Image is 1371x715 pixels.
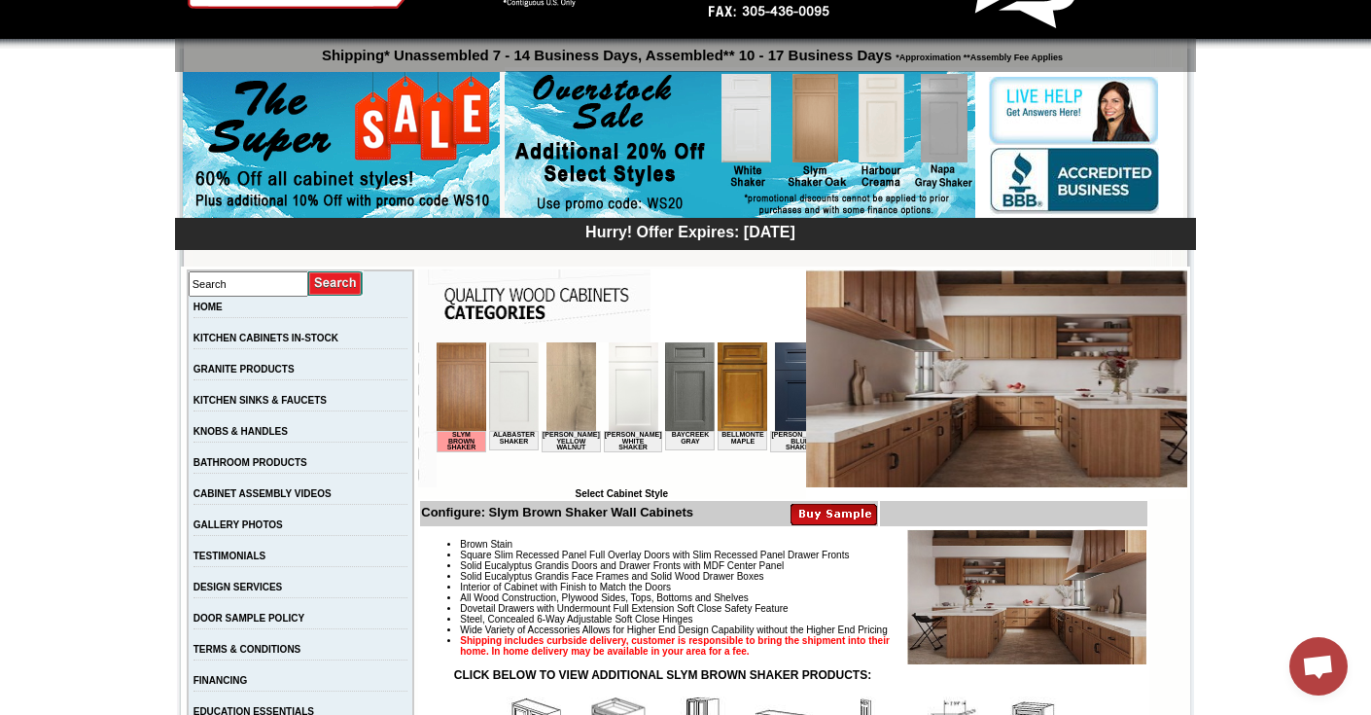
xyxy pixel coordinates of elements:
[193,613,304,624] a: DOOR SAMPLE POLICY
[308,270,364,297] input: Submit
[334,89,393,110] td: [PERSON_NAME] Blue Shaker
[193,644,301,655] a: TERMS & CONDITIONS
[185,38,1196,63] p: Shipping* Unassembled 7 - 14 Business Days, Assembled** 10 - 17 Business Days
[193,488,332,499] a: CABINET ASSEMBLY VIDEOS
[193,426,288,437] a: KNOBS & HANDLES
[193,364,295,375] a: GRANITE PRODUCTS
[460,625,887,635] span: Wide Variety of Accessories Allows for Higher End Design Capability without the Higher End Pricing
[193,582,283,592] a: DESIGN SERVICES
[460,539,512,550] span: Brown Stain
[193,551,265,561] a: TESTIMONIALS
[575,488,668,499] b: Select Cabinet Style
[193,333,338,343] a: KITCHEN CABINETS IN-STOCK
[193,675,248,686] a: FINANCING
[460,560,784,571] span: Solid Eucalyptus Grandis Doors and Drawer Fronts with MDF Center Panel
[421,505,693,519] b: Configure: Slym Brown Shaker Wall Cabinets
[892,48,1063,62] span: *Approximation **Assembly Fee Applies
[460,571,763,582] span: Solid Eucalyptus Grandis Face Frames and Solid Wood Drawer Boxes
[193,519,283,530] a: GALLERY PHOTOS
[460,550,849,560] span: Square Slim Recessed Panel Full Overlay Doors with Slim Recessed Panel Drawer Fronts
[193,457,307,468] a: BATHROOM PRODUCTS
[460,582,671,592] span: Interior of Cabinet with Finish to Match the Doors
[460,614,692,625] span: Steel, Concealed 6-Way Adjustable Soft Close Hinges
[460,592,748,603] span: All Wood Construction, Plywood Sides, Tops, Bottoms and Shelves
[193,302,223,312] a: HOME
[454,668,871,682] strong: CLICK BELOW TO VIEW ADDITIONAL SLYM BROWN SHAKER PRODUCTS:
[1289,637,1348,696] a: Open chat
[437,342,806,488] iframe: Browser incompatible
[185,221,1196,241] div: Hurry! Offer Expires: [DATE]
[460,635,890,657] strong: Shipping includes curbside delivery, customer is responsible to bring the shipment into their hom...
[806,269,1187,487] img: Slym Brown Shaker
[460,603,788,614] span: Dovetail Drawers with Undermount Full Extension Soft Close Safety Feature
[907,529,1146,664] img: Product Image
[193,395,327,406] a: KITCHEN SINKS & FAUCETS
